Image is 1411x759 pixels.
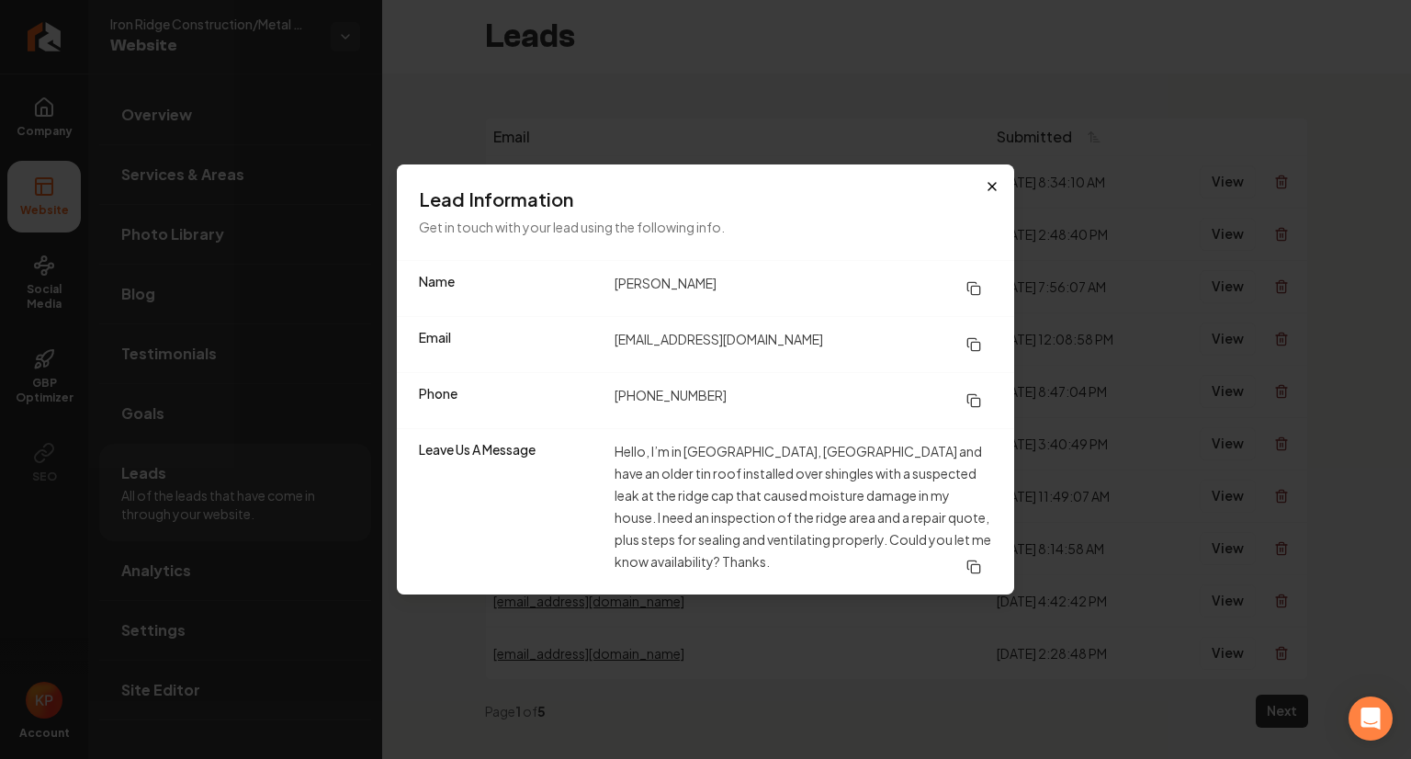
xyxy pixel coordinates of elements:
[419,384,600,417] dt: Phone
[419,187,992,212] h3: Lead Information
[419,328,600,361] dt: Email
[419,440,600,583] dt: Leave Us A Message
[419,216,992,238] p: Get in touch with your lead using the following info.
[419,272,600,305] dt: Name
[615,328,992,361] dd: [EMAIL_ADDRESS][DOMAIN_NAME]
[615,384,992,417] dd: [PHONE_NUMBER]
[615,440,992,583] dd: Hello, I’m in [GEOGRAPHIC_DATA], [GEOGRAPHIC_DATA] and have an older tin roof installed over shin...
[615,272,992,305] dd: [PERSON_NAME]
